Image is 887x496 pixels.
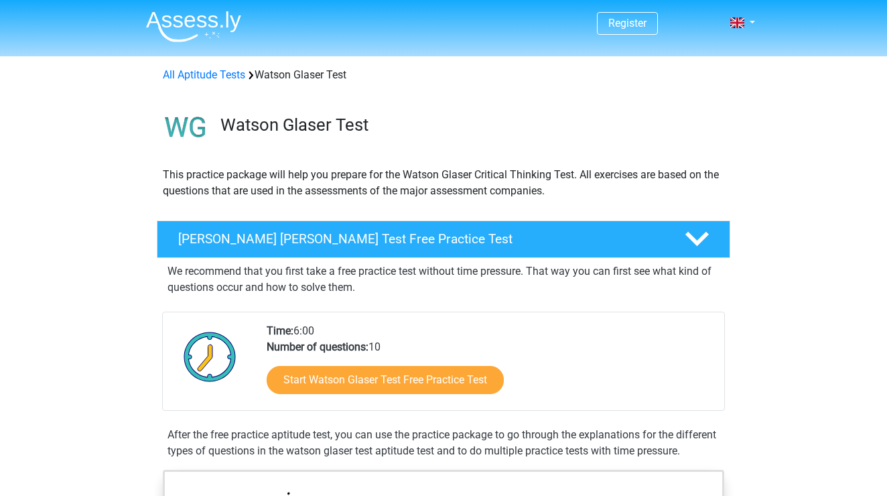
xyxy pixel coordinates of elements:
[162,427,725,459] div: After the free practice aptitude test, you can use the practice package to go through the explana...
[267,366,504,394] a: Start Watson Glaser Test Free Practice Test
[151,221,736,258] a: [PERSON_NAME] [PERSON_NAME] Test Free Practice Test
[157,99,214,156] img: watson glaser test
[220,115,720,135] h3: Watson Glaser Test
[163,167,724,199] p: This practice package will help you prepare for the Watson Glaser Critical Thinking Test. All exe...
[157,67,730,83] div: Watson Glaser Test
[163,68,245,81] a: All Aptitude Tests
[176,323,244,390] img: Clock
[267,324,293,337] b: Time:
[257,323,724,410] div: 6:00 10
[267,340,368,353] b: Number of questions:
[146,11,241,42] img: Assessly
[608,17,646,29] a: Register
[167,263,720,296] p: We recommend that you first take a free practice test without time pressure. That way you can fir...
[178,231,663,247] h4: [PERSON_NAME] [PERSON_NAME] Test Free Practice Test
